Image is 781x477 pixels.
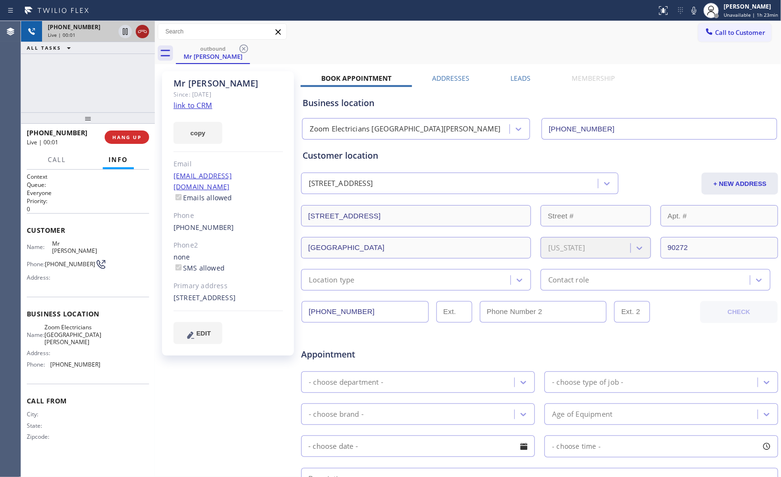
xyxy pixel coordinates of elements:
[548,274,589,285] div: Contact role
[112,134,141,141] span: HANG UP
[174,322,222,344] button: EDIT
[309,409,364,420] div: - choose brand -
[27,226,149,235] span: Customer
[700,301,778,323] button: CHECK
[552,409,612,420] div: Age of Equipment
[174,293,283,304] div: [STREET_ADDRESS]
[301,237,531,259] input: City
[614,301,650,323] input: Ext. 2
[27,189,149,197] p: Everyone
[174,281,283,292] div: Primary address
[21,42,80,54] button: ALL TASKS
[542,118,777,140] input: Phone Number
[174,210,283,221] div: Phone
[661,205,779,227] input: Apt. #
[436,301,472,323] input: Ext.
[433,74,470,83] label: Addresses
[177,45,249,52] div: outbound
[27,361,50,368] span: Phone:
[27,309,149,318] span: Business location
[321,74,391,83] label: Book Appointment
[50,361,100,368] span: [PHONE_NUMBER]
[552,377,623,388] div: - choose type of job -
[302,301,429,323] input: Phone Number
[480,301,607,323] input: Phone Number 2
[103,151,134,169] button: Info
[27,181,149,189] h2: Queue:
[310,124,501,135] div: Zoom Electricians [GEOGRAPHIC_DATA][PERSON_NAME]
[119,25,132,38] button: Hold Customer
[174,89,283,100] div: Since: [DATE]
[303,97,777,109] div: Business location
[541,205,651,227] input: Street #
[27,433,52,440] span: Zipcode:
[27,422,52,429] span: State:
[698,23,771,42] button: Call to Customer
[27,197,149,205] h2: Priority:
[687,4,701,17] button: Mute
[48,23,100,31] span: [PHONE_NUMBER]
[309,178,373,189] div: [STREET_ADDRESS]
[27,128,87,137] span: [PHONE_NUMBER]
[174,159,283,170] div: Email
[724,2,778,11] div: [PERSON_NAME]
[42,151,72,169] button: Call
[196,330,211,337] span: EDIT
[661,237,779,259] input: ZIP
[303,149,777,162] div: Customer location
[174,171,232,191] a: [EMAIL_ADDRESS][DOMAIN_NAME]
[108,155,128,164] span: Info
[174,193,232,202] label: Emails allowed
[702,173,778,195] button: + NEW ADDRESS
[301,435,535,457] input: - choose date -
[174,100,212,110] a: link to CRM
[27,205,149,213] p: 0
[27,243,52,250] span: Name:
[27,44,61,51] span: ALL TASKS
[552,442,601,451] span: - choose time -
[301,205,531,227] input: Address
[175,264,182,271] input: SMS allowed
[724,11,778,18] span: Unavailable | 1h 23min
[27,274,52,281] span: Address:
[105,130,149,144] button: HANG UP
[175,194,182,200] input: Emails allowed
[572,74,615,83] label: Membership
[48,32,76,38] span: Live | 00:01
[174,263,225,272] label: SMS allowed
[44,324,101,346] span: Zoom Electricians [GEOGRAPHIC_DATA][PERSON_NAME]
[174,78,283,89] div: Mr [PERSON_NAME]
[27,349,52,357] span: Address:
[177,43,249,63] div: Mr Chuck
[174,240,283,251] div: Phone2
[27,411,52,418] span: City:
[174,252,283,274] div: none
[27,260,45,268] span: Phone:
[174,122,222,144] button: copy
[136,25,149,38] button: Hang up
[301,348,459,361] span: Appointment
[309,274,355,285] div: Location type
[715,28,765,37] span: Call to Customer
[511,74,531,83] label: Leads
[27,173,149,181] h1: Context
[45,260,95,268] span: [PHONE_NUMBER]
[177,52,249,61] div: Mr [PERSON_NAME]
[27,396,149,405] span: Call From
[48,155,66,164] span: Call
[309,377,383,388] div: - choose department -
[158,24,286,39] input: Search
[27,331,44,338] span: Name:
[52,240,100,255] span: Mr [PERSON_NAME]
[27,138,58,146] span: Live | 00:01
[174,223,234,232] a: [PHONE_NUMBER]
